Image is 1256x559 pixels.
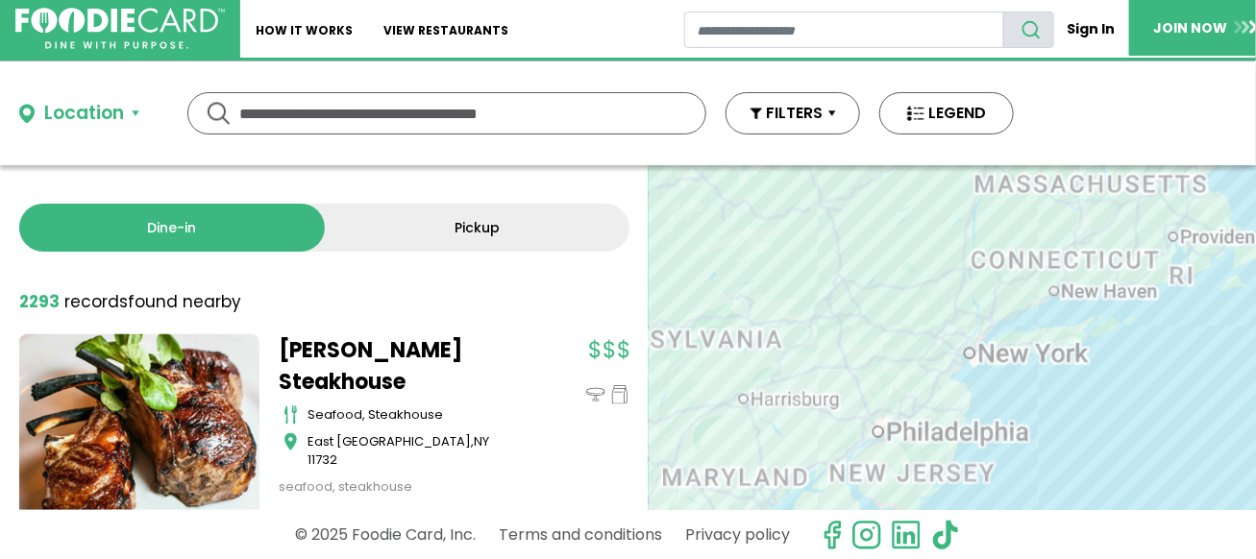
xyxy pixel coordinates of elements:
span: East [GEOGRAPHIC_DATA] [308,432,471,450]
button: Location [19,100,139,128]
div: found nearby [19,290,241,315]
img: tiktok.svg [930,520,961,550]
img: linkedin.svg [891,520,922,550]
svg: check us out on facebook [817,520,848,550]
input: restaurant search [684,12,1003,48]
a: Dine-in [19,204,325,252]
span: NY [474,432,489,450]
a: Pickup [325,204,630,252]
a: Terms and conditions [499,518,662,551]
p: © 2025 Foodie Card, Inc. [295,518,476,551]
span: records [64,290,128,313]
div: , [308,432,519,470]
button: search [1003,12,1054,48]
div: Location [44,100,124,128]
img: cutlery_icon.svg [283,405,298,425]
img: FoodieCard; Eat, Drink, Save, Donate [15,8,225,50]
div: seafood, steakhouse [308,405,519,425]
img: dinein_icon.svg [586,385,605,404]
strong: 2293 [19,290,60,313]
a: [PERSON_NAME] Steakhouse [279,334,519,398]
div: seafood, steakhouse [279,477,519,497]
span: 11732 [308,450,337,469]
button: LEGEND [879,92,1014,134]
a: Privacy policy [685,518,790,551]
img: map_icon.svg [283,432,298,451]
a: Sign In [1054,12,1129,47]
img: pickup_icon.svg [610,385,629,404]
button: FILTERS [726,92,860,134]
